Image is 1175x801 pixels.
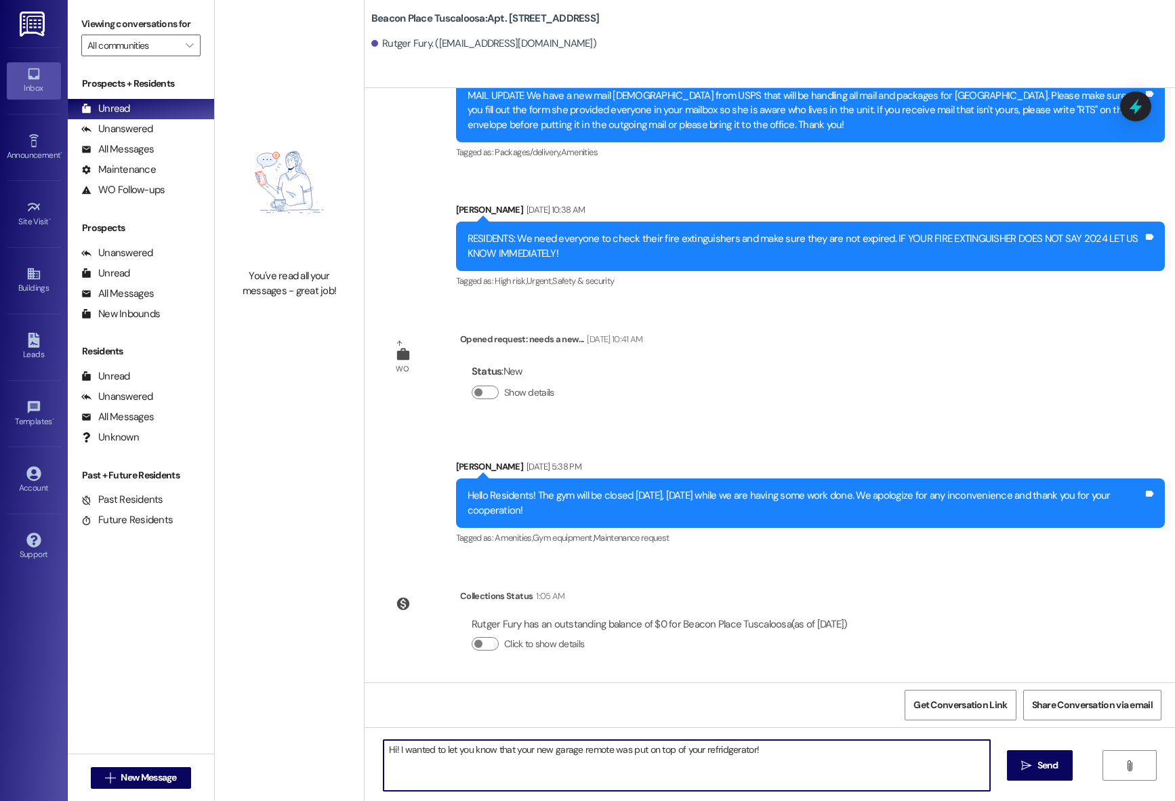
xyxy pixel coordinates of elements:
[81,102,130,116] div: Unread
[230,102,349,262] img: empty-state
[533,589,564,603] div: 1:05 AM
[81,266,130,281] div: Unread
[371,37,596,51] div: Rutger Fury. ([EMAIL_ADDRESS][DOMAIN_NAME])
[472,365,502,378] b: Status
[7,329,61,365] a: Leads
[81,163,156,177] div: Maintenance
[81,14,201,35] label: Viewing conversations for
[460,589,533,603] div: Collections Status
[504,386,554,400] label: Show details
[60,148,62,158] span: •
[583,332,642,346] div: [DATE] 10:41 AM
[472,617,848,632] div: Rutger Fury has an outstanding balance of $0 for Beacon Place Tuscaloosa (as of [DATE])
[81,307,160,321] div: New Inbounds
[468,89,1143,132] div: MAIL UPDATE We have a new mail [DEMOGRAPHIC_DATA] from USPS that will be handling all mail and pa...
[7,62,61,99] a: Inbox
[81,410,154,424] div: All Messages
[913,698,1007,712] span: Get Conversation Link
[81,513,173,527] div: Future Residents
[456,142,1165,162] div: Tagged as:
[81,430,139,445] div: Unknown
[504,637,584,651] label: Click to show details
[121,771,176,785] span: New Message
[1021,760,1031,771] i: 
[7,396,61,432] a: Templates •
[105,773,115,783] i: 
[81,287,154,301] div: All Messages
[68,77,214,91] div: Prospects + Residents
[523,459,581,474] div: [DATE] 5:38 PM
[495,146,560,158] span: Packages/delivery ,
[456,271,1165,291] div: Tagged as:
[1124,760,1134,771] i: 
[384,740,990,791] textarea: Hi! I wanted to let you know that your new garage remote was put on top of your refridgerator!
[49,215,51,224] span: •
[68,221,214,235] div: Prospects
[523,203,585,217] div: [DATE] 10:38 AM
[81,183,165,197] div: WO Follow-ups
[1023,690,1161,720] button: Share Conversation via email
[81,246,153,260] div: Unanswered
[1007,750,1073,781] button: Send
[456,203,1165,222] div: [PERSON_NAME]
[472,361,560,382] div: : New
[7,529,61,565] a: Support
[68,468,214,482] div: Past + Future Residents
[81,122,153,136] div: Unanswered
[7,262,61,299] a: Buildings
[1032,698,1153,712] span: Share Conversation via email
[561,146,598,158] span: Amenities
[905,690,1016,720] button: Get Conversation Link
[468,489,1143,518] div: Hello Residents! The gym will be closed [DATE], [DATE] while we are having some work done. We apo...
[456,459,1165,478] div: [PERSON_NAME]
[186,40,193,51] i: 
[91,767,191,789] button: New Message
[81,390,153,404] div: Unanswered
[495,275,527,287] span: High risk ,
[87,35,179,56] input: All communities
[468,232,1143,261] div: RESIDENTS: We need everyone to check their fire extinguishers and make sure they are not expired....
[396,362,409,376] div: WO
[52,415,54,424] span: •
[1037,758,1058,773] span: Send
[230,269,349,298] div: You've read all your messages - great job!
[68,344,214,358] div: Residents
[7,196,61,232] a: Site Visit •
[495,532,533,543] span: Amenities ,
[527,275,552,287] span: Urgent ,
[460,332,643,351] div: Opened request: needs a new...
[81,369,130,384] div: Unread
[456,528,1165,548] div: Tagged as:
[552,275,614,287] span: Safety & security
[594,532,669,543] span: Maintenance request
[533,532,594,543] span: Gym equipment ,
[81,142,154,157] div: All Messages
[20,12,47,37] img: ResiDesk Logo
[81,493,163,507] div: Past Residents
[371,12,599,26] b: Beacon Place Tuscaloosa: Apt. [STREET_ADDRESS]
[7,462,61,499] a: Account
